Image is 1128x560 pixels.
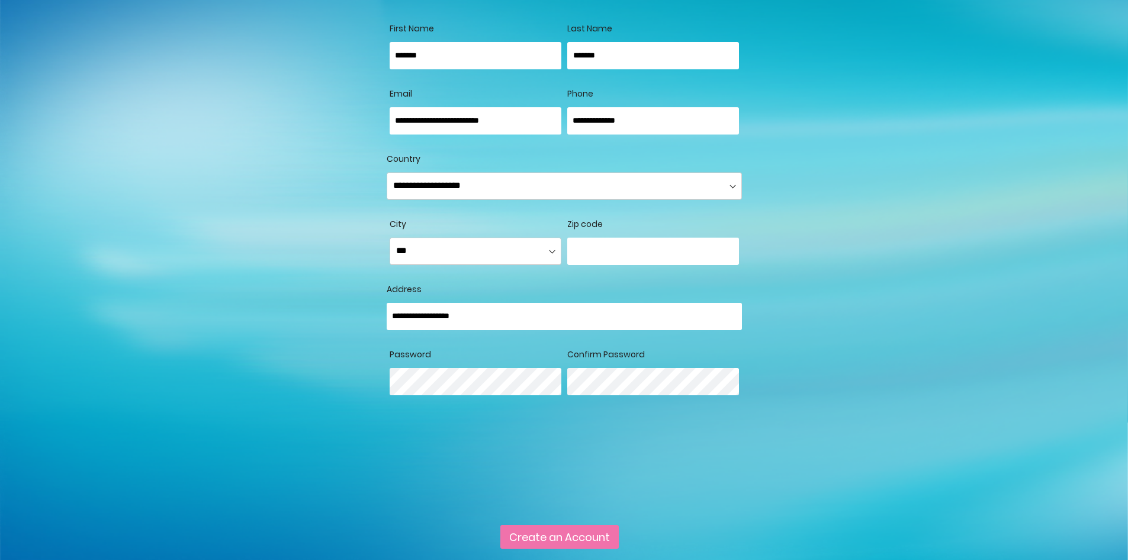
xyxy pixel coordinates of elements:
[567,218,603,230] span: Zip code
[390,23,434,34] span: First Name
[567,23,612,34] span: Last Name
[567,348,645,360] span: Confirm Password
[387,283,422,295] span: Address
[500,525,619,549] button: Create an Account
[387,153,420,165] span: Country
[509,530,610,545] span: Create an Account
[567,88,593,100] span: Phone
[387,449,567,495] iframe: reCAPTCHA
[390,218,406,230] span: City
[390,348,431,360] span: Password
[390,88,412,100] span: Email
